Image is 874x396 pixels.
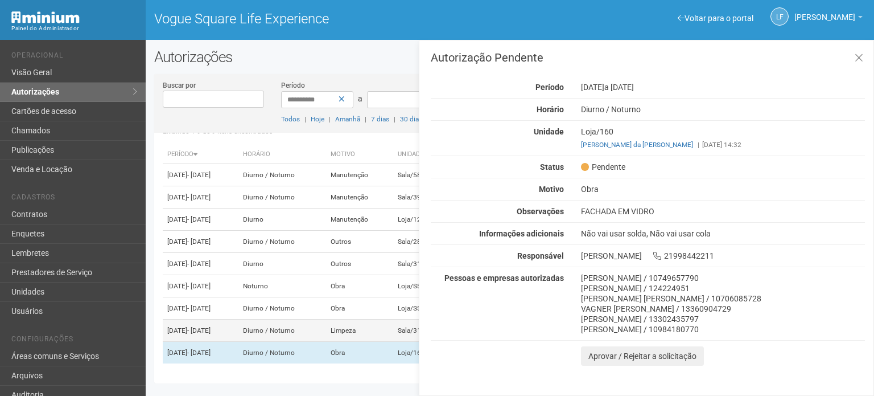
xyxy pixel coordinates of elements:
[238,145,326,164] th: Horário
[537,105,564,114] strong: Horário
[393,253,457,275] td: Sala/311
[517,251,564,260] strong: Responsável
[572,104,873,115] div: Diurno / Noturno
[365,115,366,123] span: |
[281,115,300,123] a: Todos
[326,145,393,164] th: Motivo
[238,297,326,320] td: Diurno / Noturno
[238,342,326,364] td: Diurno / Noturno
[678,14,753,23] a: Voltar para o portal
[11,335,137,347] li: Configurações
[281,80,305,91] label: Período
[794,14,863,23] a: [PERSON_NAME]
[535,83,564,92] strong: Período
[393,320,457,342] td: Sala/313
[393,342,457,364] td: Loja/160
[11,23,137,34] div: Painel do Administrador
[187,171,211,179] span: - [DATE]
[572,206,873,217] div: FACHADA EM VIDRO
[187,193,211,201] span: - [DATE]
[572,228,873,239] div: Não vai usar solda, Não vai usar cola
[163,253,238,275] td: [DATE]
[326,297,393,320] td: Obra
[335,115,360,123] a: Amanhã
[238,320,326,342] td: Diurno / Noturno
[572,126,873,150] div: Loja/160
[581,324,865,334] div: [PERSON_NAME] / 10984180770
[572,82,873,92] div: [DATE]
[238,231,326,253] td: Diurno / Noturno
[238,186,326,209] td: Diurno / Noturno
[393,297,457,320] td: Loja/SS116
[163,145,238,164] th: Período
[539,185,564,194] strong: Motivo
[11,193,137,205] li: Cadastros
[371,115,389,123] a: 7 dias
[163,320,238,342] td: [DATE]
[581,141,693,149] a: [PERSON_NAME] da [PERSON_NAME]
[326,209,393,231] td: Manutenção
[187,260,211,268] span: - [DATE]
[581,283,865,293] div: [PERSON_NAME] / 124224951
[238,253,326,275] td: Diurno
[187,326,211,334] span: - [DATE]
[187,349,211,357] span: - [DATE]
[581,140,865,150] div: [DATE] 14:32
[326,164,393,186] td: Manutenção
[393,145,457,164] th: Unidade
[581,304,865,314] div: VAGNER [PERSON_NAME] / 13360904729
[581,293,865,304] div: [PERSON_NAME] [PERSON_NAME] / 10706085728
[393,186,457,209] td: Sala/390
[238,209,326,231] td: Diurno
[581,273,865,283] div: [PERSON_NAME] / 10749657790
[187,282,211,290] span: - [DATE]
[163,164,238,186] td: [DATE]
[393,231,457,253] td: Sala/283
[400,115,422,123] a: 30 dias
[479,229,564,238] strong: Informações adicionais
[572,251,873,261] div: [PERSON_NAME] 21998442211
[581,314,865,324] div: [PERSON_NAME] / 13302435797
[187,238,211,246] span: - [DATE]
[326,275,393,297] td: Obra
[604,83,634,92] span: a [DATE]
[163,231,238,253] td: [DATE]
[238,275,326,297] td: Noturno
[326,186,393,209] td: Manutenção
[326,253,393,275] td: Outros
[394,115,395,123] span: |
[163,80,196,91] label: Buscar por
[534,127,564,136] strong: Unidade
[163,209,238,231] td: [DATE]
[163,275,238,297] td: [DATE]
[187,304,211,312] span: - [DATE]
[540,162,564,172] strong: Status
[11,51,137,63] li: Operacional
[444,273,564,283] strong: Pessoas e empresas autorizadas
[154,48,865,66] h2: Autorizações
[698,141,699,149] span: |
[393,164,457,186] td: Sala/588
[311,115,324,123] a: Hoje
[163,297,238,320] td: [DATE]
[431,52,865,63] h3: Autorização Pendente
[154,11,501,26] h1: Vogue Square Life Experience
[187,215,211,223] span: - [DATE]
[163,186,238,209] td: [DATE]
[572,184,873,194] div: Obra
[304,115,306,123] span: |
[238,164,326,186] td: Diurno / Noturno
[393,275,457,297] td: Loja/SS116
[517,207,564,216] strong: Observações
[163,342,238,364] td: [DATE]
[326,320,393,342] td: Limpeza
[329,115,331,123] span: |
[326,231,393,253] td: Outros
[358,94,362,103] span: a
[393,209,457,231] td: Loja/125
[326,342,393,364] td: Obra
[794,2,855,22] span: Letícia Florim
[11,11,80,23] img: Minium
[581,162,625,172] span: Pendente
[581,346,704,366] button: Aprovar / Rejeitar a solicitação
